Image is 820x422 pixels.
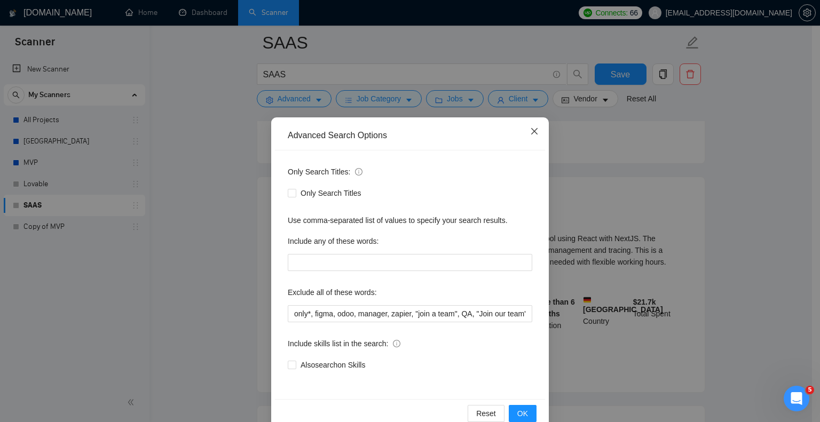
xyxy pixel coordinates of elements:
[296,359,369,371] span: Also search on Skills
[288,166,362,178] span: Only Search Titles:
[509,405,537,422] button: OK
[806,386,814,394] span: 5
[296,187,366,199] span: Only Search Titles
[530,127,539,136] span: close
[784,386,809,411] iframe: Intercom live chat
[288,284,377,301] label: Exclude all of these words:
[468,405,504,422] button: Reset
[520,117,549,146] button: Close
[288,214,532,226] div: Use comma-separated list of values to specify your search results.
[288,338,400,349] span: Include skills list in the search:
[288,233,379,250] label: Include any of these words:
[288,130,532,141] div: Advanced Search Options
[476,408,496,419] span: Reset
[393,340,400,347] span: info-circle
[355,168,362,176] span: info-circle
[517,408,528,419] span: OK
